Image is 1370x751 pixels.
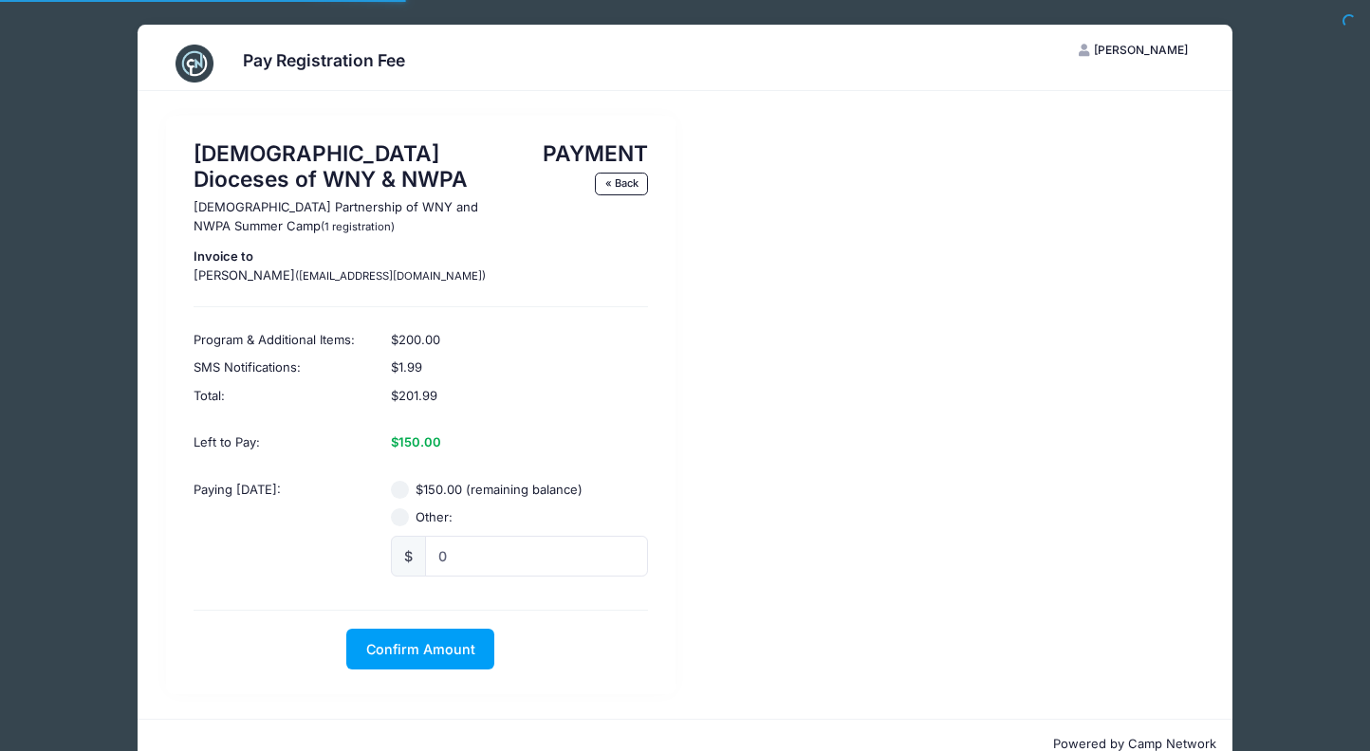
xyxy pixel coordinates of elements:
div: Total: [184,382,381,420]
div: $ [391,536,426,577]
img: CampNetwork [176,45,213,82]
strong: Invoice to [194,248,253,264]
button: [PERSON_NAME] [1063,34,1205,66]
div: $200.00 [381,317,657,355]
label: Other: [416,508,453,527]
p: [PERSON_NAME] [194,247,491,284]
a: « Back [595,173,648,195]
span: [PERSON_NAME] [1094,43,1188,57]
p: [DEMOGRAPHIC_DATA] Partnership of WNY and NWPA Summer Camp [194,198,491,235]
div: Program & Additional Items: [184,317,381,355]
div: SMS Notifications: [184,354,381,382]
div: $1.99 [381,354,657,382]
span: Confirm Amount [366,641,475,657]
button: Confirm Amount [346,629,494,669]
strong: $150.00 [391,434,441,449]
small: (1 registration) [321,220,395,233]
div: Paying [DATE]: [184,467,381,591]
b: [DEMOGRAPHIC_DATA] Dioceses of WNY & NWPA [194,140,468,192]
h1: PAYMENT [509,140,648,166]
div: Left to Pay: [184,419,381,467]
small: ([EMAIL_ADDRESS][DOMAIN_NAME]) [295,269,486,283]
h3: Pay Registration Fee [243,50,405,70]
label: $150.00 (remaining balance) [416,481,583,500]
div: $201.99 [381,382,657,420]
